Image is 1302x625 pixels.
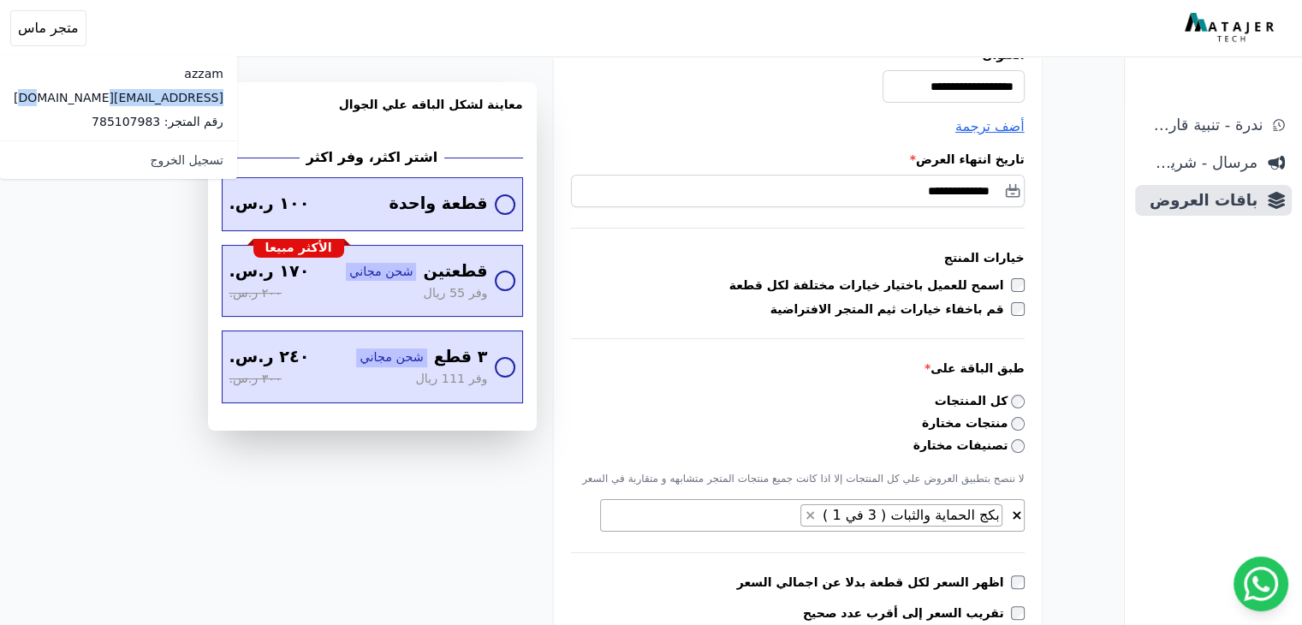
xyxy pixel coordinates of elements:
[1142,188,1257,212] span: باقات العروض
[356,348,426,367] span: شحن مجاني
[571,472,1025,485] p: لا ننصح بتطبيق العروض علي كل المنتجات إلا اذا كانت جميع منتجات المتجر متشابهه و متقاربة في السعر
[913,437,1025,455] label: تصنيفات مختارة
[229,284,282,303] span: ٢٠٠ ر.س.
[1011,417,1025,431] input: منتجات مختارة
[10,10,86,46] button: متجر ماس
[415,370,487,389] span: وفر 111 ريال
[346,263,416,282] span: شحن مجاني
[253,239,344,258] div: الأكثر مبيعا
[786,506,796,527] textarea: Search
[1011,439,1025,453] input: تصنيفات مختارة
[229,345,310,370] span: ٢٤٠ ر.س.
[805,507,816,523] span: ×
[800,504,1002,527] li: بكج الحماية والثبات ( 3 في 1 )
[1185,13,1278,44] img: MatajerTech Logo
[801,505,819,526] button: Remove item
[922,414,1025,432] label: منتجات مختارة
[818,507,1002,523] span: بكج الحماية والثبات ( 3 في 1 )
[571,249,1025,266] h3: خيارات المنتج
[14,65,223,82] p: azzam
[434,345,488,370] span: ٣ قطع
[1010,504,1023,521] button: قم بإزالة كل العناصر
[955,116,1025,137] button: أضف ترجمة
[229,259,310,284] span: ١٧٠ ر.س.
[935,392,1025,410] label: كل المنتجات
[1011,507,1022,523] span: ×
[770,301,1011,318] label: قم باخفاء خيارات ثيم المتجر الافتراضية
[423,284,487,303] span: وفر 55 ريال
[14,89,223,106] p: [EMAIL_ADDRESS][DOMAIN_NAME]
[1142,151,1257,175] span: مرسال - شريط دعاية
[729,277,1011,294] label: اسمح للعميل باختيار خيارات مختلفة لكل قطعة
[1142,113,1263,137] span: ندرة - تنبية قارب علي النفاذ
[222,96,523,134] h3: معاينة لشكل الباقه علي الجوال
[571,360,1025,377] label: طبق الباقة على
[18,18,79,39] span: متجر ماس
[229,370,282,389] span: ٣٠٠ ر.س.
[423,259,487,284] span: قطعتين
[737,574,1011,591] label: اظهر السعر لكل قطعة بدلا عن اجمالي السعر
[955,118,1025,134] span: أضف ترجمة
[803,604,1011,622] label: تقريب السعر إلى أقرب عدد صحيح
[14,113,223,130] p: رقم المتجر: 785107983
[389,192,487,217] span: قطعة واحدة
[306,147,437,168] h2: اشتر اكثر، وفر اكثر
[1011,395,1025,408] input: كل المنتجات
[571,151,1025,168] label: تاريخ انتهاء العرض
[229,192,310,217] span: ١٠٠ ر.س.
